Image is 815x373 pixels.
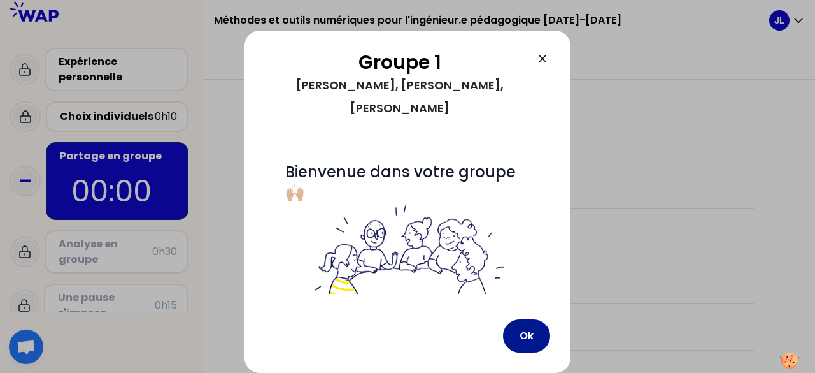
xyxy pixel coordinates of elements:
span: Bienvenue dans votre groupe 🙌🏼 [285,161,530,324]
img: filesOfInstructions%2Fbienvenue%20dans%20votre%20groupe%20-%20petit.png [308,203,507,324]
h2: Groupe 1 [265,51,535,74]
button: Ok [503,319,550,353]
div: [PERSON_NAME], [PERSON_NAME], [PERSON_NAME] [265,74,535,120]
